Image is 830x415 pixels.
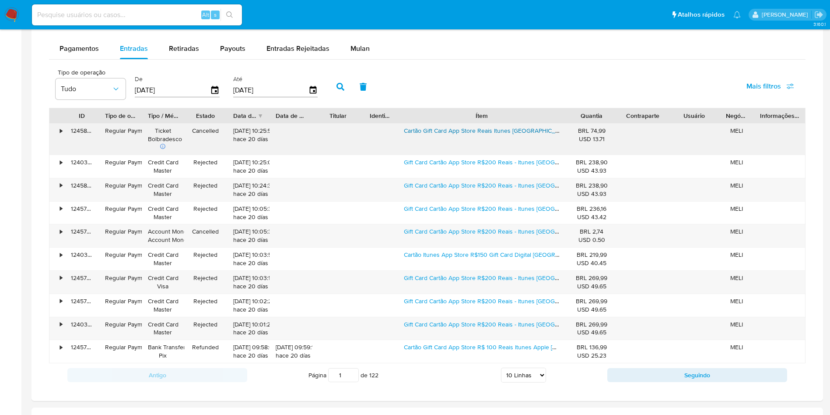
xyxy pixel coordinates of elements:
[733,11,741,18] a: Notificações
[32,9,242,21] input: Pesquise usuários ou casos...
[762,11,811,19] p: magno.ferreira@mercadopago.com.br
[814,10,823,19] a: Sair
[202,11,209,19] span: Alt
[813,21,826,28] span: 3.160.1
[214,11,217,19] span: s
[678,10,725,19] span: Atalhos rápidos
[221,9,238,21] button: search-icon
